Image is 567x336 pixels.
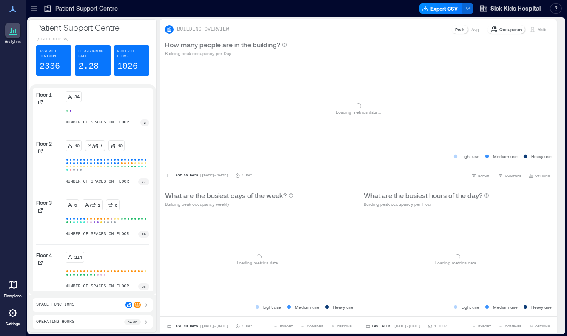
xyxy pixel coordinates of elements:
p: Space Functions [36,302,74,308]
span: COMPARE [307,324,323,329]
p: Assigned Headcount [40,49,68,59]
p: 1 Hour [434,324,447,329]
p: Patient Support Centre [36,21,149,33]
p: 214 [74,254,82,261]
button: Export CSV [419,3,463,14]
p: Avg [471,26,479,33]
button: OPTIONS [328,322,353,330]
p: 8a - 6p [128,319,137,325]
p: Floor 3 [36,199,52,206]
p: What are the busiest days of the week? [165,190,287,201]
span: Sick Kids Hospital [490,4,541,13]
button: COMPARE [496,322,523,330]
p: 1 [98,201,100,208]
span: EXPORT [280,324,293,329]
span: OPTIONS [337,324,352,329]
p: Visits [538,26,547,33]
p: 2336 [40,60,60,72]
p: Building peak occupancy weekly [165,201,293,207]
button: OPTIONS [527,322,552,330]
p: Floorplans [4,293,22,299]
p: What are the busiest hours of the day? [364,190,482,201]
a: Settings [3,303,23,329]
p: 1 Day [242,173,252,178]
span: COMPARE [505,173,521,178]
p: 39 [142,232,146,237]
p: 77 [142,179,146,184]
span: OPTIONS [535,173,550,178]
p: 2.28 [78,60,99,72]
p: Peak [455,26,464,33]
p: 6 [74,201,77,208]
p: 40 [74,142,80,149]
p: number of spaces on floor [66,283,129,290]
p: 1 [100,142,103,149]
button: Last Week |[DATE]-[DATE] [364,322,422,330]
p: Medium use [295,304,319,310]
p: Operating Hours [36,319,74,325]
p: Light use [462,153,479,160]
p: BUILDING OVERVIEW [177,26,229,33]
p: 40 [117,142,123,149]
p: Building peak occupancy per Day [165,50,287,57]
p: 34 [74,93,80,100]
p: Analytics [5,39,21,44]
p: Patient Support Centre [55,4,118,13]
p: Medium use [493,153,518,160]
p: Heavy use [531,153,552,160]
p: Desk-sharing ratio [78,49,107,59]
button: COMPARE [496,171,523,180]
p: Loading metrics data ... [336,109,381,115]
p: number of spaces on floor [66,119,129,126]
span: OPTIONS [535,324,550,329]
p: 36 [142,284,146,289]
p: 1 Day [242,324,252,329]
button: Sick Kids Hospital [477,2,543,15]
p: number of spaces on floor [66,178,129,185]
p: 2 [144,120,146,125]
span: EXPORT [478,324,491,329]
p: Floor 2 [36,140,52,147]
button: COMPARE [298,322,325,330]
a: Analytics [2,20,23,47]
p: Light use [263,304,281,310]
p: 1026 [117,60,138,72]
button: Last 90 Days |[DATE]-[DATE] [165,322,230,330]
p: 6 [115,201,117,208]
p: Heavy use [531,304,552,310]
p: Building peak occupancy per Hour [364,201,489,207]
p: [STREET_ADDRESS] [36,37,149,42]
span: COMPARE [505,324,521,329]
p: Heavy use [333,304,353,310]
p: Occupancy [499,26,522,33]
p: number of spaces on floor [66,231,129,238]
a: Floorplans [1,275,24,301]
p: Loading metrics data ... [435,259,480,266]
p: Floor 4 [36,252,52,258]
p: Medium use [493,304,518,310]
button: EXPORT [271,322,295,330]
p: Loading metrics data ... [237,259,282,266]
p: / [92,142,94,149]
p: Settings [6,322,20,327]
p: Number of Desks [117,49,146,59]
p: / [90,201,91,208]
span: EXPORT [478,173,491,178]
button: OPTIONS [527,171,552,180]
p: Light use [462,304,479,310]
p: How many people are in the building? [165,40,280,50]
button: Last 90 Days |[DATE]-[DATE] [165,171,230,180]
button: EXPORT [470,171,493,180]
p: Floor 1 [36,91,52,98]
button: EXPORT [470,322,493,330]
